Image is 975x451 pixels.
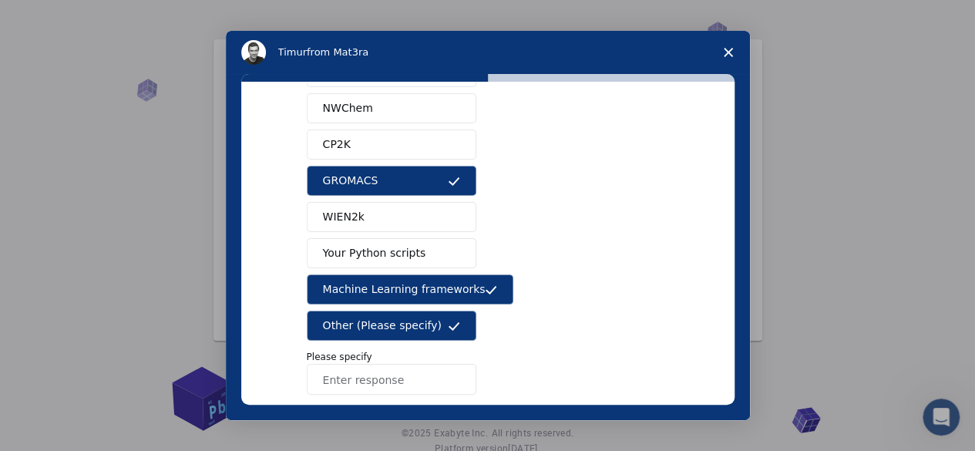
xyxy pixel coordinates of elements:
[307,350,669,364] p: Please specify
[707,31,750,74] span: Close survey
[323,209,365,225] span: WIEN2k
[307,93,476,123] button: NWChem
[323,100,373,116] span: NWChem
[323,245,426,261] span: Your Python scripts
[323,173,378,189] span: GROMACS
[241,40,266,65] img: Profile image for Timur
[307,130,476,160] button: CP2K
[307,202,476,232] button: WIEN2k
[323,281,486,298] span: Machine Learning frameworks
[307,238,476,268] button: Your Python scripts
[278,46,307,58] span: Timur
[323,136,351,153] span: CP2K
[307,311,476,341] button: Other (Please specify)
[307,364,476,395] input: Enter response
[323,318,442,334] span: Other (Please specify)
[307,274,514,305] button: Machine Learning frameworks
[307,46,368,58] span: from Mat3ra
[307,166,476,196] button: GROMACS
